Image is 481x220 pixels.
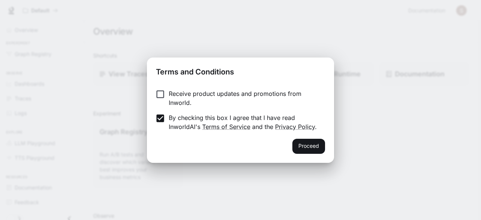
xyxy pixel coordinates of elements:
h2: Terms and Conditions [147,58,334,83]
a: Privacy Policy [275,123,315,130]
p: By checking this box I agree that I have read InworldAI's and the . [169,113,319,131]
button: Proceed [292,139,325,154]
p: Receive product updates and promotions from Inworld. [169,89,319,107]
a: Terms of Service [202,123,250,130]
